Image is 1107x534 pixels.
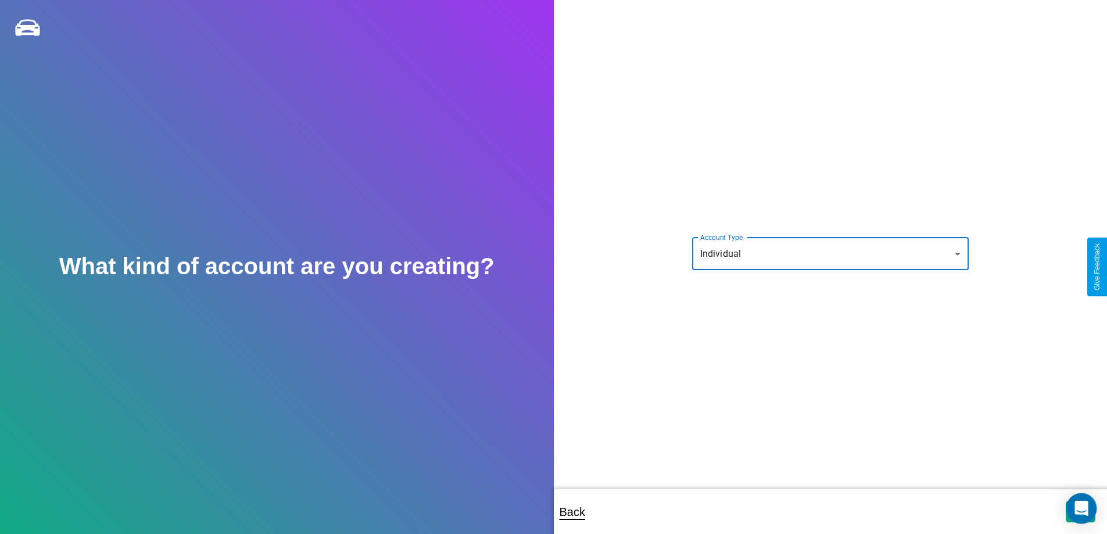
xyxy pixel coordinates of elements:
p: Back [560,501,585,522]
div: Individual [692,238,969,270]
div: Give Feedback [1093,243,1101,291]
div: Open Intercom Messenger [1066,493,1097,524]
h2: What kind of account are you creating? [59,253,495,279]
label: Account Type [700,232,743,242]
